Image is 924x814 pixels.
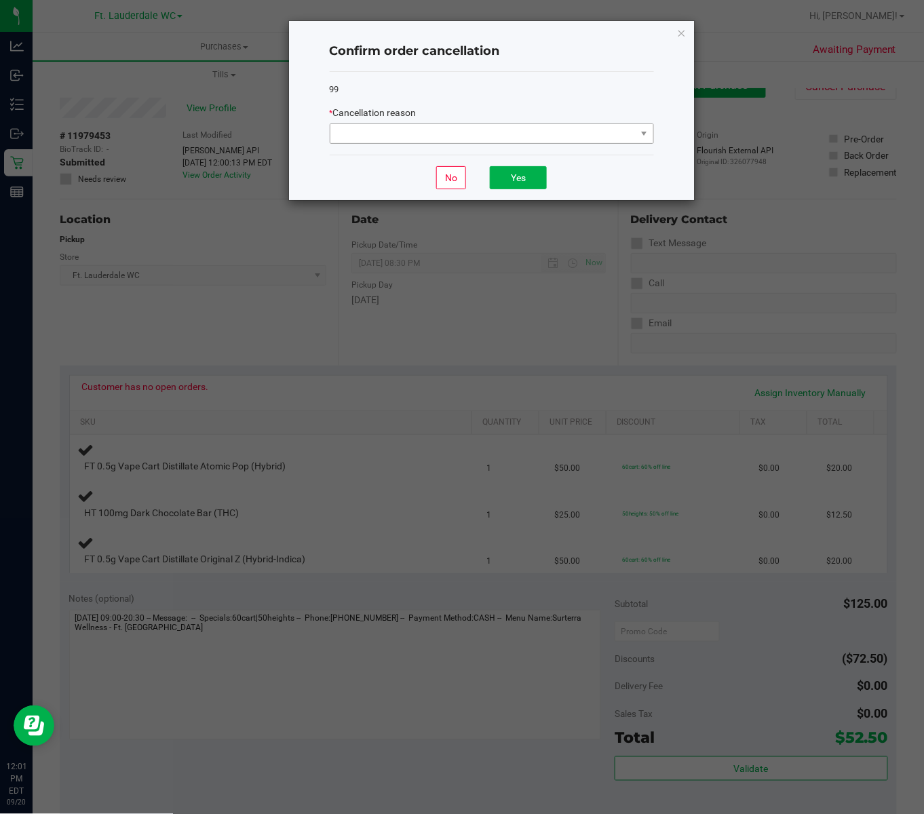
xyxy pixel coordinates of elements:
[490,166,547,189] button: Yes
[333,107,417,118] span: Cancellation reason
[330,84,339,94] span: 99
[677,24,687,41] button: Close
[436,166,466,189] button: No
[14,705,54,746] iframe: Resource center
[330,43,654,60] h4: Confirm order cancellation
